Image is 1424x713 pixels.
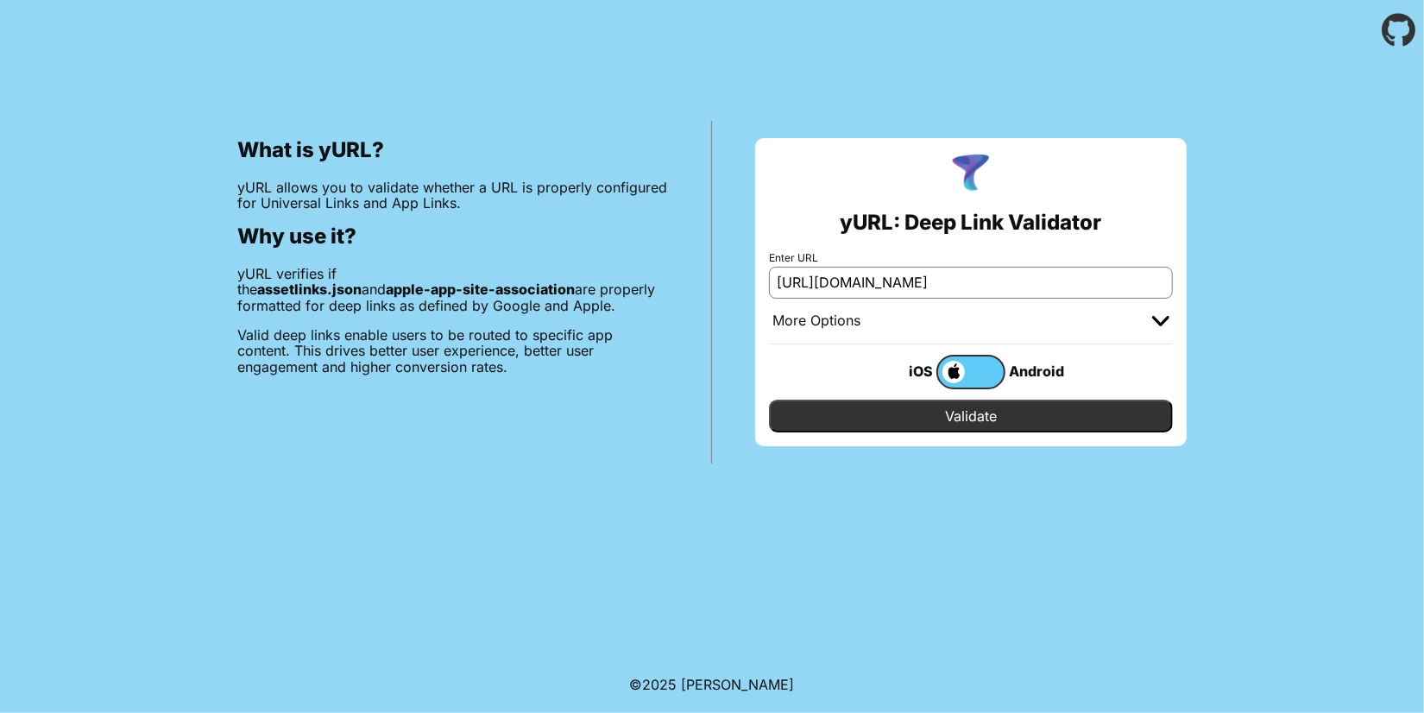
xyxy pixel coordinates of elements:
div: iOS [867,360,936,382]
div: More Options [772,312,860,330]
h2: yURL: Deep Link Validator [841,211,1102,235]
input: Validate [769,400,1173,432]
b: apple-app-site-association [386,281,575,298]
p: yURL allows you to validate whether a URL is properly configured for Universal Links and App Links. [237,180,668,211]
footer: © [630,656,795,713]
a: Michael Ibragimchayev's Personal Site [682,676,795,693]
h2: Why use it? [237,224,668,249]
span: 2025 [643,676,677,693]
b: assetlinks.json [257,281,362,298]
p: yURL verifies if the and are properly formatted for deep links as defined by Google and Apple. [237,266,668,313]
input: e.g. https://app.chayev.com/xyx [769,267,1173,298]
label: Enter URL [769,252,1173,264]
img: chevron [1152,316,1169,326]
div: Android [1005,360,1074,382]
img: yURL Logo [948,152,993,197]
p: Valid deep links enable users to be routed to specific app content. This drives better user exper... [237,327,668,375]
h2: What is yURL? [237,138,668,162]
